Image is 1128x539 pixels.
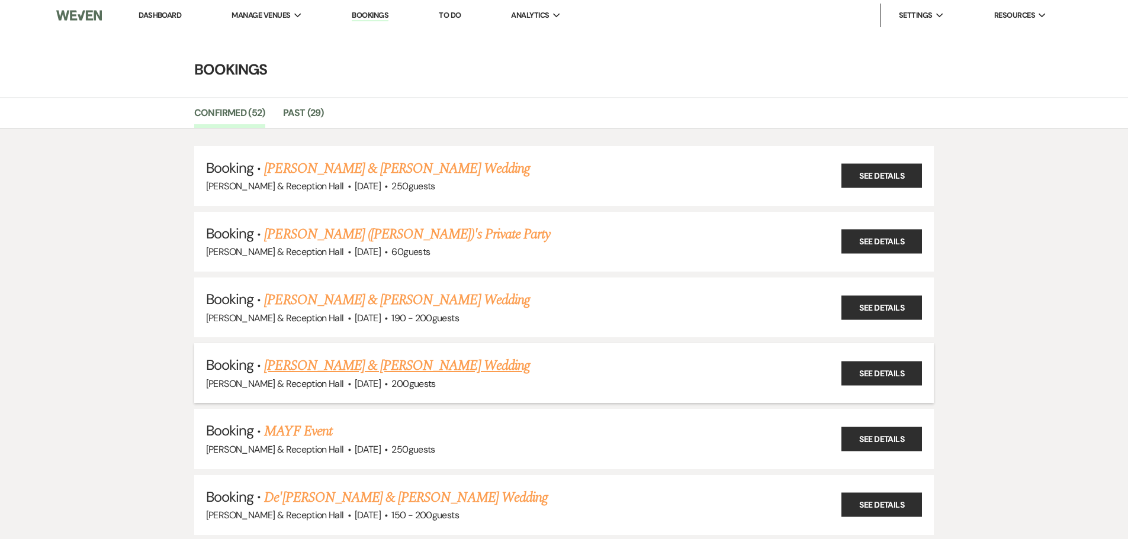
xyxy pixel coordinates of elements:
a: See Details [841,164,922,188]
span: Analytics [511,9,549,21]
a: [PERSON_NAME] & [PERSON_NAME] Wedding [264,355,529,376]
a: [PERSON_NAME] & [PERSON_NAME] Wedding [264,158,529,179]
span: Booking [206,421,253,440]
span: Resources [994,9,1035,21]
span: 150 - 200 guests [391,509,458,521]
img: Weven Logo [56,3,101,28]
span: [PERSON_NAME] & Reception Hall [206,509,344,521]
span: [DATE] [355,180,381,192]
a: See Details [841,427,922,451]
span: 200 guests [391,377,435,390]
span: Booking [206,488,253,506]
a: [PERSON_NAME] ([PERSON_NAME])'s Private Party [264,224,550,245]
a: Confirmed (52) [194,105,265,128]
a: Bookings [352,10,388,21]
a: De'[PERSON_NAME] & [PERSON_NAME] Wedding [264,487,548,508]
span: [DATE] [355,509,381,521]
a: See Details [841,295,922,319]
span: 250 guests [391,180,435,192]
span: Booking [206,224,253,243]
a: Past (29) [283,105,323,128]
h4: Bookings [138,59,991,80]
span: [PERSON_NAME] & Reception Hall [206,246,344,258]
span: [DATE] [355,377,381,390]
span: [DATE] [355,443,381,456]
a: Dashboard [139,10,181,20]
a: See Details [841,361,922,385]
span: [PERSON_NAME] & Reception Hall [206,443,344,456]
span: Booking [206,159,253,177]
a: See Details [841,493,922,517]
span: [DATE] [355,312,381,324]
a: To Do [439,10,461,20]
a: MAYF Event [264,421,332,442]
span: [PERSON_NAME] & Reception Hall [206,377,344,390]
span: Booking [206,290,253,308]
span: 60 guests [391,246,430,258]
span: Booking [206,356,253,374]
span: 190 - 200 guests [391,312,458,324]
span: [PERSON_NAME] & Reception Hall [206,312,344,324]
span: [PERSON_NAME] & Reception Hall [206,180,344,192]
span: 250 guests [391,443,435,456]
span: [DATE] [355,246,381,258]
span: Manage Venues [232,9,290,21]
a: [PERSON_NAME] & [PERSON_NAME] Wedding [264,289,529,311]
a: See Details [841,230,922,254]
span: Settings [899,9,933,21]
